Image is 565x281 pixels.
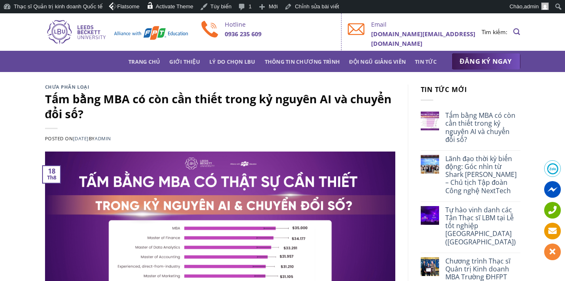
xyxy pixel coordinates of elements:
span: ĐĂNG KÝ NGAY [460,56,512,67]
span: Posted on [45,135,89,142]
a: Tự hào vinh danh các Tân Thạc sĩ LBM tại Lễ tốt nghiệp [GEOGRAPHIC_DATA] ([GEOGRAPHIC_DATA]) [445,206,520,246]
a: ĐĂNG KÝ NGAY [452,53,520,70]
a: Giới thiệu [169,54,200,69]
li: Tìm kiếm: [482,27,507,37]
a: admin [95,135,111,142]
img: Thạc sĩ Quản trị kinh doanh Quốc tế [45,19,189,45]
a: Lãnh đạo thời kỳ biến động: Góc nhìn từ Shark [PERSON_NAME] – Chủ tịch Tập đoàn Công nghệ NextTech [445,155,520,195]
h1: Tấm bằng MBA có còn cần thiết trong kỷ nguyên AI và chuyển đổi số? [45,92,395,121]
span: admin [524,3,539,10]
a: Lý do chọn LBU [209,54,256,69]
span: by [89,135,111,142]
a: Thông tin chương trình [265,54,340,69]
span: Tin tức mới [421,85,467,94]
b: [DOMAIN_NAME][EMAIL_ADDRESS][DOMAIN_NAME] [371,30,475,47]
a: Tin tức [415,54,437,69]
a: Trang chủ [128,54,160,69]
p: Hotline [225,20,335,29]
a: [DATE] [73,135,89,142]
a: Đội ngũ giảng viên [349,54,406,69]
a: Tấm bằng MBA có còn cần thiết trong kỷ nguyên AI và chuyển đổi số? [445,112,520,144]
a: Search [513,24,520,40]
b: 0936 235 609 [225,30,261,38]
p: Email [371,20,482,29]
a: Chưa phân loại [45,84,90,90]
